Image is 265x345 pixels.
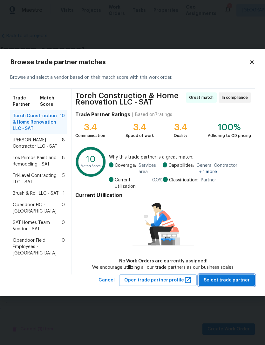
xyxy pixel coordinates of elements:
div: We encourage utilizing all our trade partners as our business scales. [92,264,234,271]
span: 8 [62,155,65,167]
div: 3.4 [75,124,105,131]
text: 10 [86,155,96,163]
span: Capabilities: [168,162,194,175]
span: 10 [60,113,65,132]
span: [PERSON_NAME] Contractor LLC - SAT [13,137,62,150]
span: Services area [139,162,163,175]
div: Based on 7 ratings [135,112,172,118]
h2: Browse trade partner matches [10,59,249,65]
span: Los Primos Paint and Remodeling - SAT [13,155,62,167]
div: 100% [208,124,251,131]
text: Match Score [81,164,101,168]
span: 0 [62,202,65,214]
span: 0 [62,237,65,256]
span: 0 [62,220,65,232]
span: Partner [201,177,216,183]
span: In compliance [222,94,250,101]
h4: Current Utilization [75,192,251,199]
span: Current Utilization: [115,177,150,190]
span: Opendoor HQ - [GEOGRAPHIC_DATA] [13,202,62,214]
span: Cancel [99,276,115,284]
span: Torch Construction & Home Renovation LLC - SAT [75,92,184,105]
div: Speed of work [126,132,154,139]
div: | [130,112,135,118]
div: Quality [174,132,187,139]
span: Open trade partner profile [124,276,192,284]
span: Tri-Level Contracting LLC - SAT [13,172,62,185]
button: Open trade partner profile [119,274,197,286]
button: Cancel [96,274,117,286]
span: SAT Homes Team Vendor - SAT [13,220,62,232]
div: Communication [75,132,105,139]
span: Great match [189,94,216,101]
span: 5 [62,172,65,185]
div: Browse and select a vendor based on their match score with this work order. [10,67,255,89]
span: Match Score [40,95,65,108]
span: 8 [62,137,65,150]
span: Torch Construction & Home Renovation LLC - SAT [13,113,60,132]
span: 1 [63,190,65,197]
span: + 1 more [199,170,217,174]
span: Opendoor Field Employees - [GEOGRAPHIC_DATA] [13,237,62,256]
div: No Work Orders are currently assigned! [92,258,234,264]
span: General Contractor [196,162,251,175]
span: Brush & Roll LLC - SAT [13,190,59,197]
span: Trade Partner [13,95,40,108]
span: Why this trade partner is a great match: [109,154,251,160]
button: Select trade partner [199,274,255,286]
div: Adhering to OD pricing [208,132,251,139]
span: Coverage: [115,162,136,175]
span: 0.0 % [152,177,163,190]
span: Classification: [169,177,198,183]
div: 3.4 [174,124,187,131]
span: Select trade partner [204,276,250,284]
div: 3.4 [126,124,154,131]
h4: Trade Partner Ratings [75,112,130,118]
